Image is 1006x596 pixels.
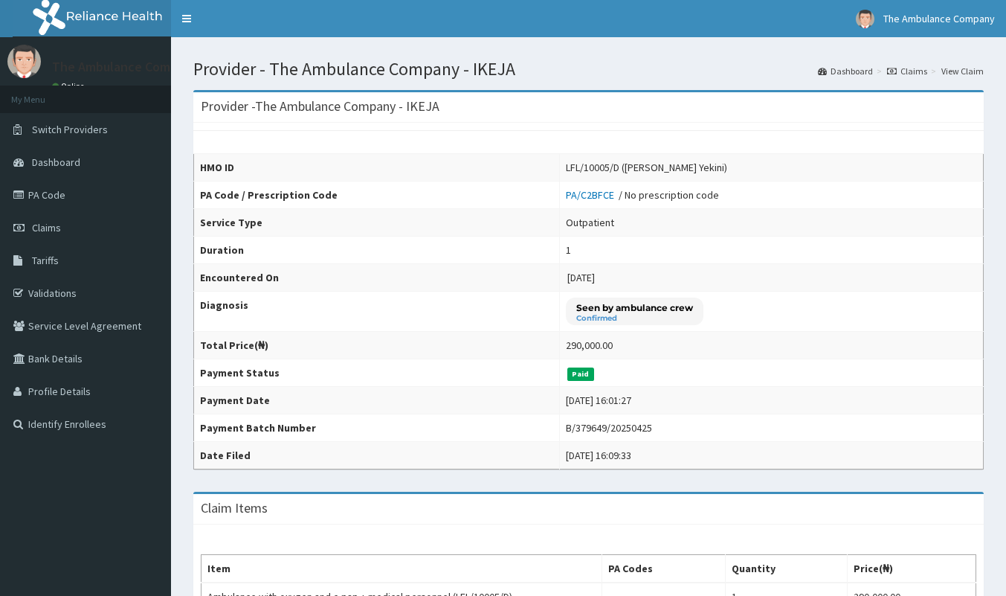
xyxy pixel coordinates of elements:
[848,555,976,583] th: Price(₦)
[194,387,560,414] th: Payment Date
[856,10,874,28] img: User Image
[576,315,693,322] small: Confirmed
[194,264,560,292] th: Encountered On
[193,60,984,79] h1: Provider - The Ambulance Company - IKEJA
[7,45,41,78] img: User Image
[32,221,61,234] span: Claims
[566,393,631,408] div: [DATE] 16:01:27
[566,338,613,353] div: 290,000.00
[566,188,619,202] a: PA/C2BFCE
[201,502,268,515] h3: Claim Items
[887,65,927,77] a: Claims
[566,215,614,230] div: Outpatient
[194,292,560,332] th: Diagnosis
[566,160,727,175] div: LFL/10005/D ([PERSON_NAME] Yekini)
[52,81,88,92] a: Online
[883,12,995,25] span: The Ambulance Company
[194,237,560,264] th: Duration
[567,271,595,284] span: [DATE]
[566,188,719,202] div: / No prescription code
[194,359,560,387] th: Payment Status
[567,368,594,381] span: Paid
[818,65,873,77] a: Dashboard
[602,555,726,583] th: PA Codes
[194,154,560,182] th: HMO ID
[194,442,560,470] th: Date Filed
[32,254,59,267] span: Tariffs
[194,414,560,442] th: Payment Batch Number
[194,332,560,359] th: Total Price(₦)
[194,182,560,209] th: PA Code / Prescription Code
[566,420,652,435] div: B/379649/20250425
[576,301,693,314] p: Seen by ambulance crew
[566,243,571,257] div: 1
[941,65,984,77] a: View Claim
[201,100,439,113] h3: Provider - The Ambulance Company - IKEJA
[566,448,631,463] div: [DATE] 16:09:33
[201,555,602,583] th: Item
[194,209,560,237] th: Service Type
[52,60,199,74] p: The Ambulance Company
[32,123,108,136] span: Switch Providers
[726,555,848,583] th: Quantity
[32,156,80,169] span: Dashboard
